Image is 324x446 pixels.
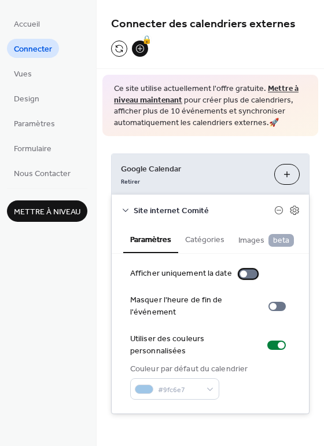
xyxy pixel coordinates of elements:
[7,200,87,222] button: Mettre à niveau
[14,168,71,180] span: Nous Contacter
[111,13,296,35] span: Connecter des calendriers externes
[158,384,201,396] span: #9fc6e7
[14,19,40,31] span: Accueil
[7,114,62,133] a: Paramètres
[123,225,178,253] button: Paramètres
[130,333,260,357] div: Utiliser des couleurs personnalisées
[121,178,140,186] span: Retirer
[178,225,231,252] button: Catégories
[14,143,51,155] span: Formulaire
[14,43,52,56] span: Connecter
[14,68,32,81] span: Vues
[7,89,46,108] a: Design
[7,39,59,58] a: Connecter
[134,205,274,217] span: Site internet Comité
[231,225,301,253] button: Images beta
[7,138,58,158] a: Formulaire
[7,64,39,83] a: Vues
[14,118,55,130] span: Paramètres
[14,93,39,105] span: Design
[130,294,262,319] div: Masquer l'heure de fin de l'événement
[14,206,80,218] span: Mettre à niveau
[7,14,47,33] a: Accueil
[7,163,78,182] a: Nous Contacter
[114,83,307,129] span: Ce site utilise actuellement l'offre gratuite. pour créer plus de calendriers, afficher plus de 1...
[268,234,294,246] span: beta
[121,163,265,176] span: Google Calendar
[130,363,248,375] div: Couleur par défaut du calendrier
[130,268,232,280] div: Afficher uniquement la date
[114,81,299,108] a: Mettre à niveau maintenant
[238,234,294,247] span: Images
